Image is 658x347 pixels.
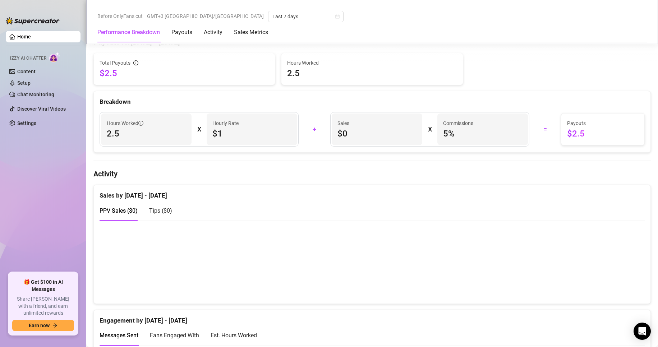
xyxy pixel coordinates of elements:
a: Content [17,69,36,74]
span: calendar [335,14,340,19]
span: Sales [337,119,417,127]
h4: Activity [93,169,651,179]
div: X [428,124,432,135]
span: Messages Sent [100,332,138,339]
a: Chat Monitoring [17,92,54,97]
span: 🎁 Get $100 in AI Messages [12,279,74,293]
span: $0 [337,128,417,139]
span: Earn now [29,323,50,328]
div: Engagement by [DATE] - [DATE] [100,310,645,325]
span: Izzy AI Chatter [10,55,46,62]
span: Before OnlyFans cut [97,11,143,22]
div: = [534,124,557,135]
div: Est. Hours Worked [211,331,257,340]
span: Share [PERSON_NAME] with a friend, and earn unlimited rewards [12,296,74,317]
span: Tips ( $0 ) [149,207,172,214]
span: GMT+3 [GEOGRAPHIC_DATA]/[GEOGRAPHIC_DATA] [147,11,264,22]
div: X [197,124,201,135]
span: 2.5 [287,68,457,79]
a: Setup [17,80,31,86]
span: Hours Worked [287,59,457,67]
span: Fans Engaged With [150,332,199,339]
span: info-circle [138,121,143,126]
a: Settings [17,120,36,126]
img: AI Chatter [49,52,60,63]
div: Open Intercom Messenger [634,323,651,340]
span: arrow-right [52,323,57,328]
span: Total Payouts [100,59,130,67]
img: logo-BBDzfeDw.svg [6,17,60,24]
span: 2.5 [107,128,186,139]
article: Commissions [443,119,473,127]
span: info-circle [133,60,138,65]
a: Discover Viral Videos [17,106,66,112]
div: Payouts [171,28,192,37]
a: Home [17,34,31,40]
span: Payouts [567,119,639,127]
div: + [303,124,326,135]
span: Last 7 days [272,11,339,22]
span: $2.5 [567,128,639,139]
article: Hourly Rate [212,119,239,127]
div: Sales by [DATE] - [DATE] [100,185,645,200]
span: PPV Sales ( $0 ) [100,207,138,214]
span: Hours Worked [107,119,143,127]
span: 5 % [443,128,522,139]
span: $2.5 [100,68,269,79]
button: Earn nowarrow-right [12,320,74,331]
span: $1 [212,128,291,139]
div: Breakdown [100,97,645,107]
div: Performance Breakdown [97,28,160,37]
div: Sales Metrics [234,28,268,37]
div: Activity [204,28,222,37]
